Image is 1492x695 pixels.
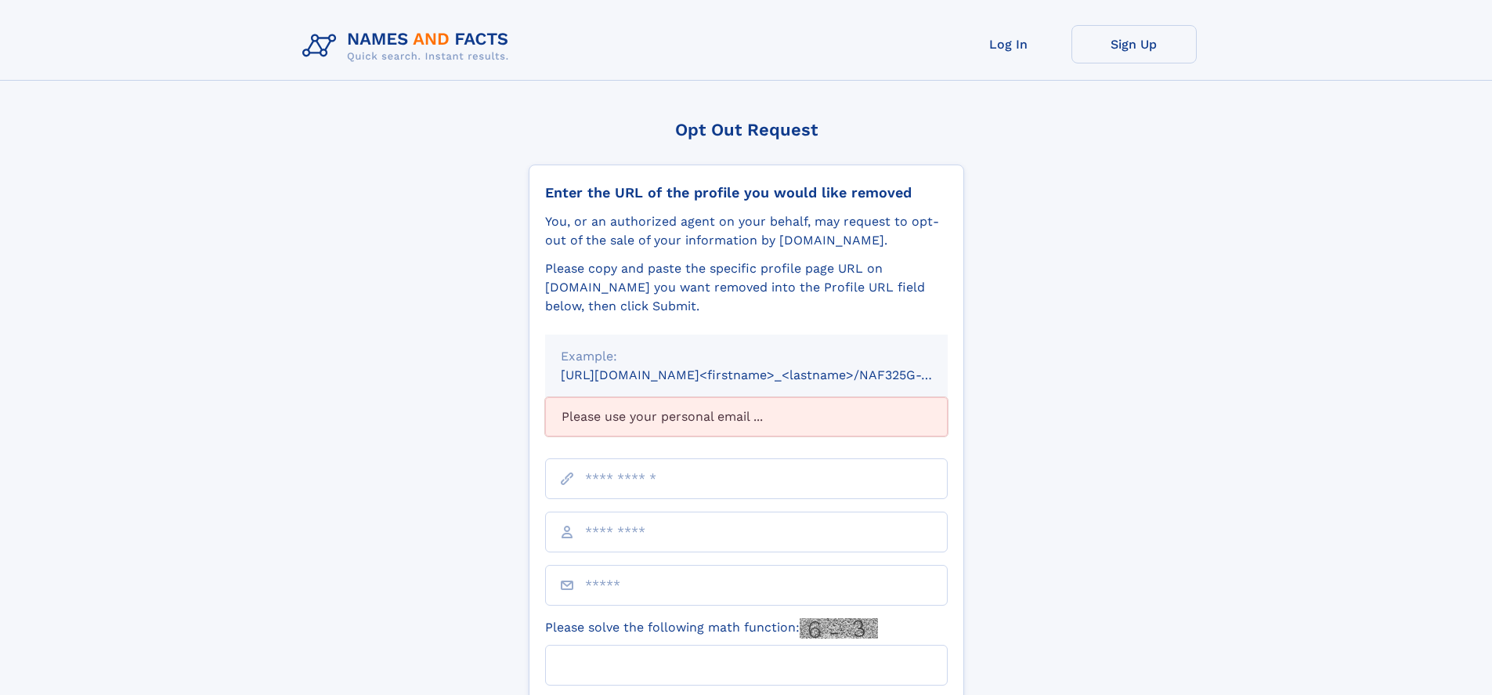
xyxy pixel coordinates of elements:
div: Enter the URL of the profile you would like removed [545,184,948,201]
small: [URL][DOMAIN_NAME]<firstname>_<lastname>/NAF325G-xxxxxxxx [561,367,977,382]
div: Please use your personal email ... [545,397,948,436]
div: Example: [561,347,932,366]
label: Please solve the following math function: [545,618,878,639]
div: Please copy and paste the specific profile page URL on [DOMAIN_NAME] you want removed into the Pr... [545,259,948,316]
a: Sign Up [1071,25,1197,63]
img: Logo Names and Facts [296,25,522,67]
a: Log In [946,25,1071,63]
div: You, or an authorized agent on your behalf, may request to opt-out of the sale of your informatio... [545,212,948,250]
div: Opt Out Request [529,120,964,139]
